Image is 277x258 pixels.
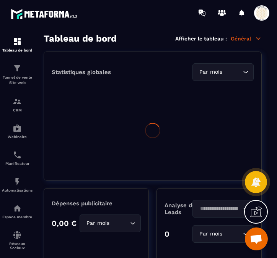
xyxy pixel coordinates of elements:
img: automations [13,124,22,133]
p: Réseaux Sociaux [2,242,33,250]
p: 0 [165,229,169,239]
input: Search for option [224,230,241,238]
p: 0,00 € [52,219,77,228]
img: logo [11,7,80,21]
img: scheduler [13,150,22,160]
div: Ouvrir le chat [245,227,268,250]
span: Par mois [197,68,224,76]
input: Search for option [111,219,128,227]
div: Search for option [192,225,254,243]
span: Par mois [85,219,111,227]
p: Espace membre [2,215,33,219]
input: Search for option [197,205,241,213]
span: Par mois [197,230,224,238]
p: Automatisations [2,188,33,192]
p: Webinaire [2,135,33,139]
h3: Tableau de bord [44,33,117,44]
p: Général [231,35,262,42]
img: formation [13,97,22,106]
p: Tableau de bord [2,48,33,52]
p: Planificateur [2,161,33,166]
a: formationformationTunnel de vente Site web [2,58,33,91]
a: schedulerschedulerPlanificateur [2,145,33,171]
div: Search for option [192,200,254,218]
a: automationsautomationsEspace membre [2,198,33,225]
a: automationsautomationsWebinaire [2,118,33,145]
div: Search for option [80,214,141,232]
img: formation [13,64,22,73]
div: Search for option [192,63,254,81]
a: formationformationCRM [2,91,33,118]
a: automationsautomationsAutomatisations [2,171,33,198]
img: automations [13,204,22,213]
img: social-network [13,231,22,240]
img: formation [13,37,22,46]
p: Tunnel de vente Site web [2,75,33,85]
a: social-networksocial-networkRéseaux Sociaux [2,225,33,256]
img: automations [13,177,22,186]
p: Analyse des Leads [165,202,209,216]
p: CRM [2,108,33,112]
a: formationformationTableau de bord [2,31,33,58]
input: Search for option [224,68,241,76]
p: Afficher le tableau : [175,35,227,42]
p: Statistiques globales [52,69,111,76]
p: Dépenses publicitaire [52,200,141,207]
